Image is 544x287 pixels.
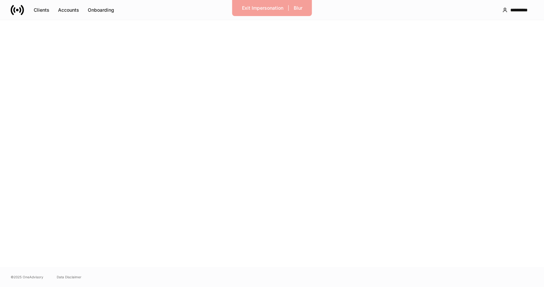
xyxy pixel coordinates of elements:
button: Onboarding [83,5,118,15]
div: Clients [34,7,49,13]
div: Accounts [58,7,79,13]
button: Clients [29,5,54,15]
span: © 2025 OneAdvisory [11,274,43,280]
button: Blur [289,3,307,13]
div: Onboarding [88,7,114,13]
button: Accounts [54,5,83,15]
div: Exit Impersonation [242,5,283,11]
button: Exit Impersonation [238,3,288,13]
a: Data Disclaimer [57,274,81,280]
div: Blur [294,5,302,11]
